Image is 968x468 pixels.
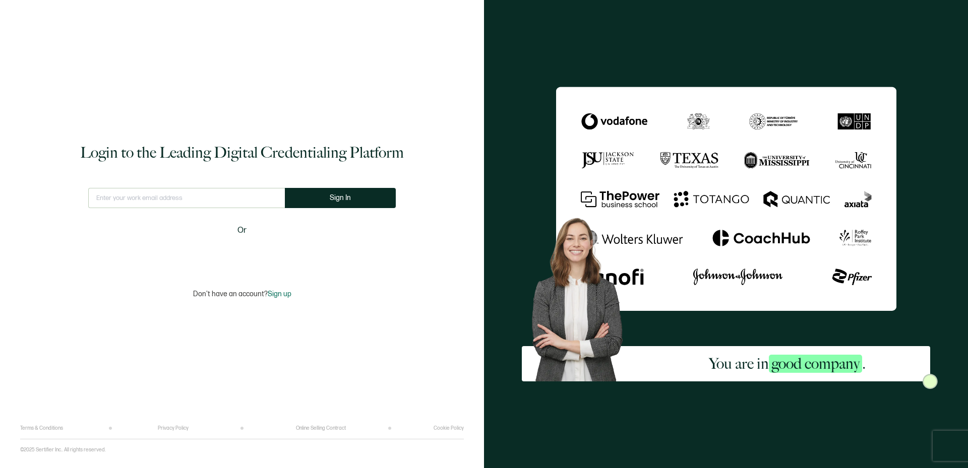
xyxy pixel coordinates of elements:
[268,290,291,298] span: Sign up
[237,224,247,237] span: Or
[80,143,404,163] h1: Login to the Leading Digital Credentialing Platform
[193,290,291,298] p: Don't have an account?
[434,425,464,431] a: Cookie Policy
[522,210,644,381] img: Sertifier Login - You are in <span class="strong-h">good company</span>. Hero
[285,188,396,208] button: Sign In
[88,188,285,208] input: Enter your work email address
[296,425,346,431] a: Online Selling Contract
[20,447,106,453] p: ©2025 Sertifier Inc.. All rights reserved.
[709,354,866,374] h2: You are in .
[769,355,862,373] span: good company
[20,425,63,431] a: Terms & Conditions
[923,374,938,389] img: Sertifier Login
[179,243,305,265] iframe: Sign in with Google Button
[330,194,351,202] span: Sign In
[158,425,189,431] a: Privacy Policy
[556,87,896,311] img: Sertifier Login - You are in <span class="strong-h">good company</span>.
